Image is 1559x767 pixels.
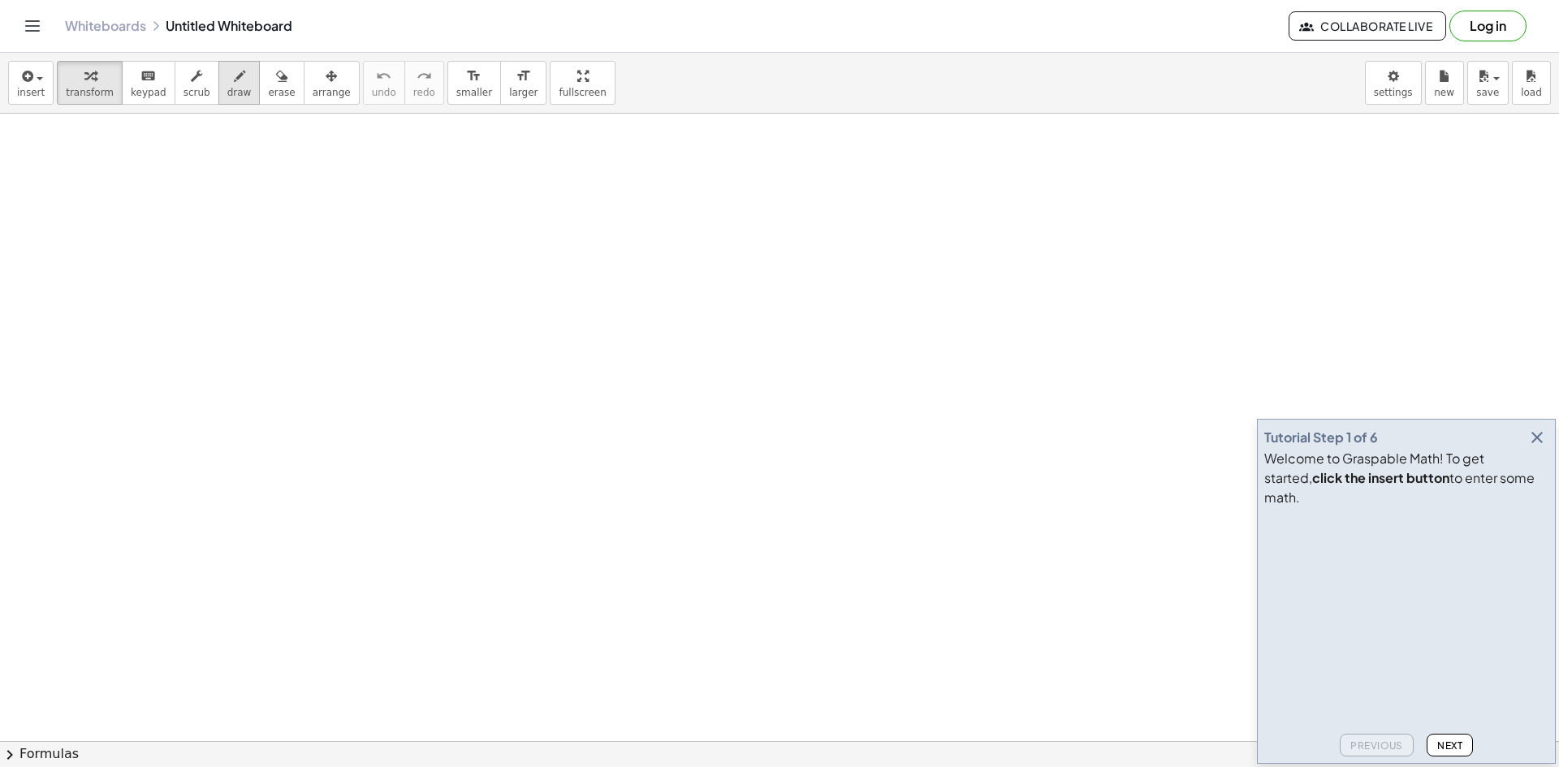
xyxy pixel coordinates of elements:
button: Collaborate Live [1289,11,1446,41]
button: Next [1427,734,1473,756]
span: scrub [184,87,210,98]
span: insert [17,87,45,98]
button: insert [8,61,54,105]
span: settings [1374,87,1413,98]
span: larger [509,87,538,98]
b: click the insert button [1312,469,1449,486]
span: Collaborate Live [1302,19,1432,33]
span: fullscreen [559,87,606,98]
span: arrange [313,87,351,98]
span: transform [66,87,114,98]
button: new [1425,61,1464,105]
button: load [1512,61,1551,105]
span: keypad [131,87,166,98]
button: scrub [175,61,219,105]
a: Whiteboards [65,18,146,34]
button: keyboardkeypad [122,61,175,105]
span: save [1476,87,1499,98]
i: format_size [466,67,482,86]
button: erase [259,61,304,105]
button: draw [218,61,261,105]
button: format_sizesmaller [447,61,501,105]
i: redo [417,67,432,86]
i: format_size [516,67,531,86]
span: Next [1437,739,1462,752]
button: format_sizelarger [500,61,546,105]
span: redo [413,87,435,98]
button: Log in [1449,11,1527,41]
i: keyboard [140,67,156,86]
div: Welcome to Graspable Math! To get started, to enter some math. [1264,449,1548,507]
span: draw [227,87,252,98]
span: load [1521,87,1542,98]
i: undo [376,67,391,86]
button: fullscreen [550,61,615,105]
span: erase [268,87,295,98]
button: arrange [304,61,360,105]
button: settings [1365,61,1422,105]
button: save [1467,61,1509,105]
span: smaller [456,87,492,98]
button: undoundo [363,61,405,105]
div: Tutorial Step 1 of 6 [1264,428,1378,447]
button: transform [57,61,123,105]
button: redoredo [404,61,444,105]
button: Toggle navigation [19,13,45,39]
span: new [1434,87,1454,98]
span: undo [372,87,396,98]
